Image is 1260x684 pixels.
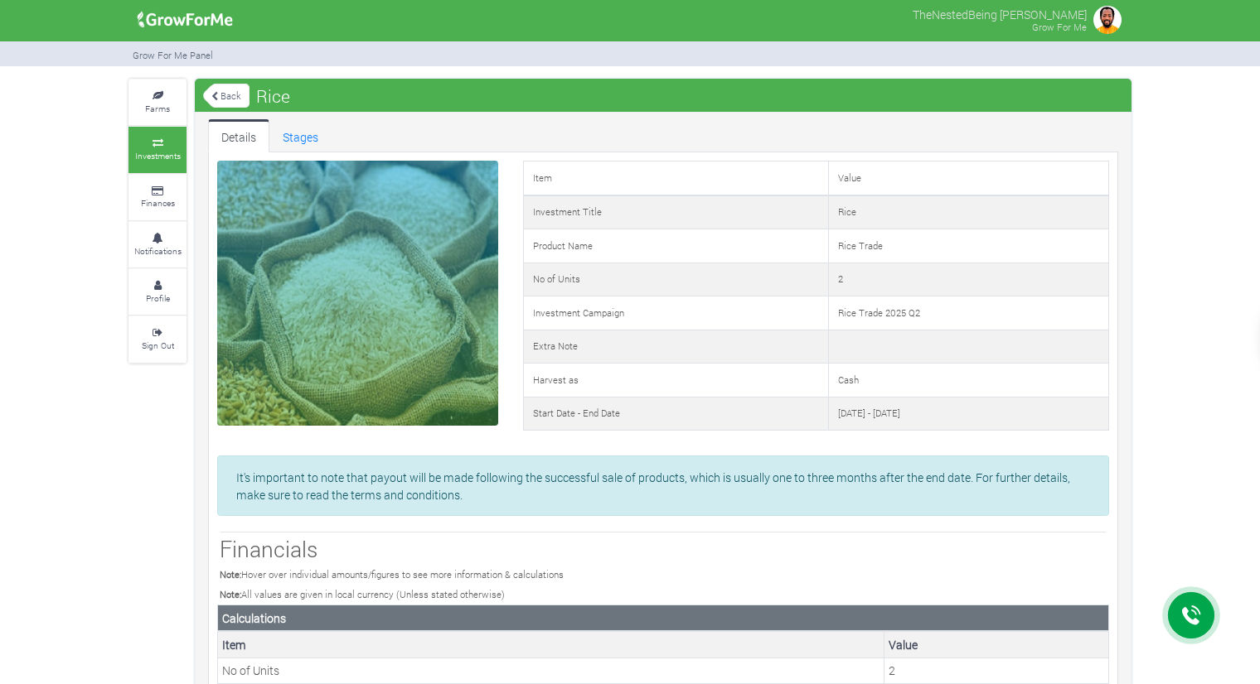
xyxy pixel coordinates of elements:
td: [DATE] - [DATE] [828,397,1108,431]
a: Farms [128,79,187,125]
small: Profile [146,292,170,304]
td: No of Units [218,658,884,683]
td: Start Date - End Date [523,397,828,431]
h3: Financials [220,536,1107,562]
img: growforme image [1091,3,1124,36]
td: No of Units [523,263,828,296]
b: Note: [220,588,241,600]
a: Notifications [128,222,187,267]
img: growforme image [132,3,239,36]
small: Grow For Me [1032,21,1087,33]
a: Details [208,119,269,152]
td: This is the number of Units [884,658,1109,683]
td: Rice Trade 2025 Q2 [828,296,1108,330]
span: Rice [252,79,294,113]
small: All values are given in local currency (Unless stated otherwise) [220,588,505,600]
b: Note: [220,568,241,580]
a: Stages [269,119,332,152]
td: Investment Campaign [523,296,828,330]
b: Item [222,637,246,653]
p: It's important to note that payout will be made following the successful sale of products, which ... [236,469,1090,503]
a: Profile [128,269,187,315]
td: Product Name [523,229,828,263]
td: Harvest as [523,364,828,397]
small: Finances [141,197,175,209]
td: Investment Title [523,195,828,229]
small: Investments [135,150,181,161]
small: Grow For Me Panel [133,49,213,61]
a: Finances [128,175,187,220]
td: 2 [828,263,1108,296]
td: Cash [828,364,1108,397]
small: Sign Out [142,340,174,351]
p: TheNestedBeing [PERSON_NAME] [913,3,1087,23]
small: Hover over individual amounts/figures to see more information & calculations [220,568,564,580]
a: Investments [128,127,187,172]
td: Rice [828,195,1108,229]
td: Extra Note [523,330,828,364]
small: Notifications [134,245,182,257]
td: Value [828,161,1108,195]
th: Calculations [218,605,1109,632]
td: Item [523,161,828,195]
td: Rice Trade [828,229,1108,263]
small: Farms [145,103,170,114]
a: Back [203,82,250,109]
a: Sign Out [128,316,187,362]
b: Value [889,637,918,653]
